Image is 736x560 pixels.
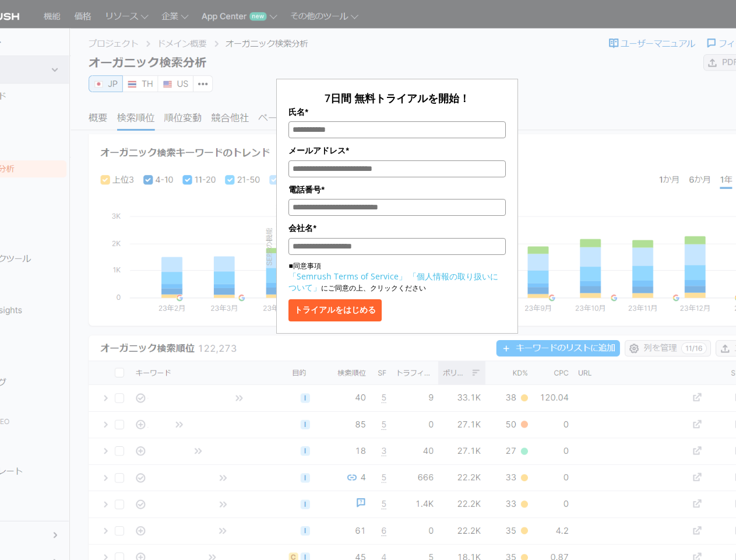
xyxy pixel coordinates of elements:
[288,261,505,293] p: ■同意事項 にご同意の上、クリックください
[288,271,498,293] a: 「個人情報の取り扱いについて」
[325,91,470,105] span: 7日間 無料トライアルを開始！
[288,271,407,282] a: 「Semrush Terms of Service」
[288,299,382,321] button: トライアルをはじめる
[288,183,505,196] label: 電話番号*
[288,144,505,157] label: メールアドレス*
